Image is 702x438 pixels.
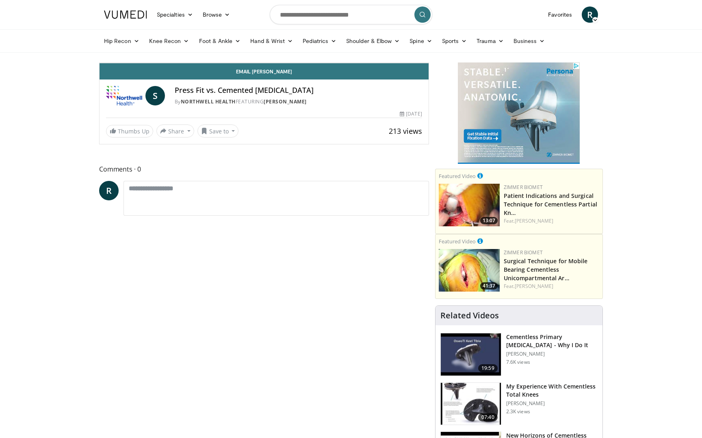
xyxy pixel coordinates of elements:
[152,6,198,23] a: Specialties
[145,86,165,105] a: S
[245,33,298,49] a: Hand & Wrist
[543,6,577,23] a: Favorites
[175,98,422,105] div: By FEATURING
[439,184,500,226] img: 3efde6b3-4cc2-4370-89c9-d2e13bff7c5c.150x105_q85_crop-smart_upscale.jpg
[104,11,147,19] img: VuMedi Logo
[144,33,194,49] a: Knee Recon
[480,282,498,290] span: 41:37
[440,333,598,376] a: 19:59 Cementless Primary [MEDICAL_DATA] - Why I Do It [PERSON_NAME] 7.6K views
[440,311,499,320] h4: Related Videos
[175,86,422,95] h4: Press Fit vs. Cemented [MEDICAL_DATA]
[298,33,341,49] a: Pediatrics
[99,164,429,174] span: Comments 0
[181,98,236,105] a: Northwell Health
[198,6,235,23] a: Browse
[504,217,599,225] div: Feat.
[440,382,598,425] a: 07:40 My Experience With Cementless Total Knees [PERSON_NAME] 2.3K views
[439,249,500,292] img: 827ba7c0-d001-4ae6-9e1c-6d4d4016a445.150x105_q85_crop-smart_upscale.jpg
[439,172,476,180] small: Featured Video
[515,283,553,290] a: [PERSON_NAME]
[506,382,598,399] h3: My Experience With Cementless Total Knees
[441,333,501,376] img: 073631c8-9573-405a-ad78-c2ebec3eb4a5.150x105_q85_crop-smart_upscale.jpg
[478,364,498,372] span: 19:59
[405,33,437,49] a: Spine
[100,63,429,79] a: Email [PERSON_NAME]
[504,249,543,256] a: Zimmer Biomet
[504,283,599,290] div: Feat.
[458,62,580,164] iframe: Advertisement
[506,359,530,365] p: 7.6K views
[99,33,144,49] a: Hip Recon
[389,126,422,136] span: 213 views
[439,249,500,292] a: 41:37
[509,33,550,49] a: Business
[106,125,153,137] a: Thumbs Up
[270,5,432,24] input: Search topics, interventions
[197,125,239,137] button: Save to
[504,257,588,282] a: Surgical Technique for Mobile Bearing Cementless Unicompartmental Ar…
[156,125,194,137] button: Share
[439,238,476,245] small: Featured Video
[504,192,597,217] a: Patient Indications and Surgical Technique for Cementless Partial Kn…
[504,184,543,191] a: Zimmer Biomet
[506,408,530,415] p: 2.3K views
[582,6,598,23] a: R
[437,33,472,49] a: Sports
[506,333,598,349] h3: Cementless Primary [MEDICAL_DATA] - Why I Do It
[106,86,142,105] img: Northwell Health
[480,217,498,224] span: 13:07
[400,110,422,118] div: [DATE]
[478,413,498,421] span: 07:40
[194,33,246,49] a: Foot & Ankle
[264,98,307,105] a: [PERSON_NAME]
[506,400,598,407] p: [PERSON_NAME]
[439,184,500,226] a: 13:07
[441,383,501,425] img: 205d5e55-c710-4636-8db6-2072a83a9205.150x105_q85_crop-smart_upscale.jpg
[341,33,405,49] a: Shoulder & Elbow
[99,181,119,200] a: R
[506,351,598,357] p: [PERSON_NAME]
[515,217,553,224] a: [PERSON_NAME]
[472,33,509,49] a: Trauma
